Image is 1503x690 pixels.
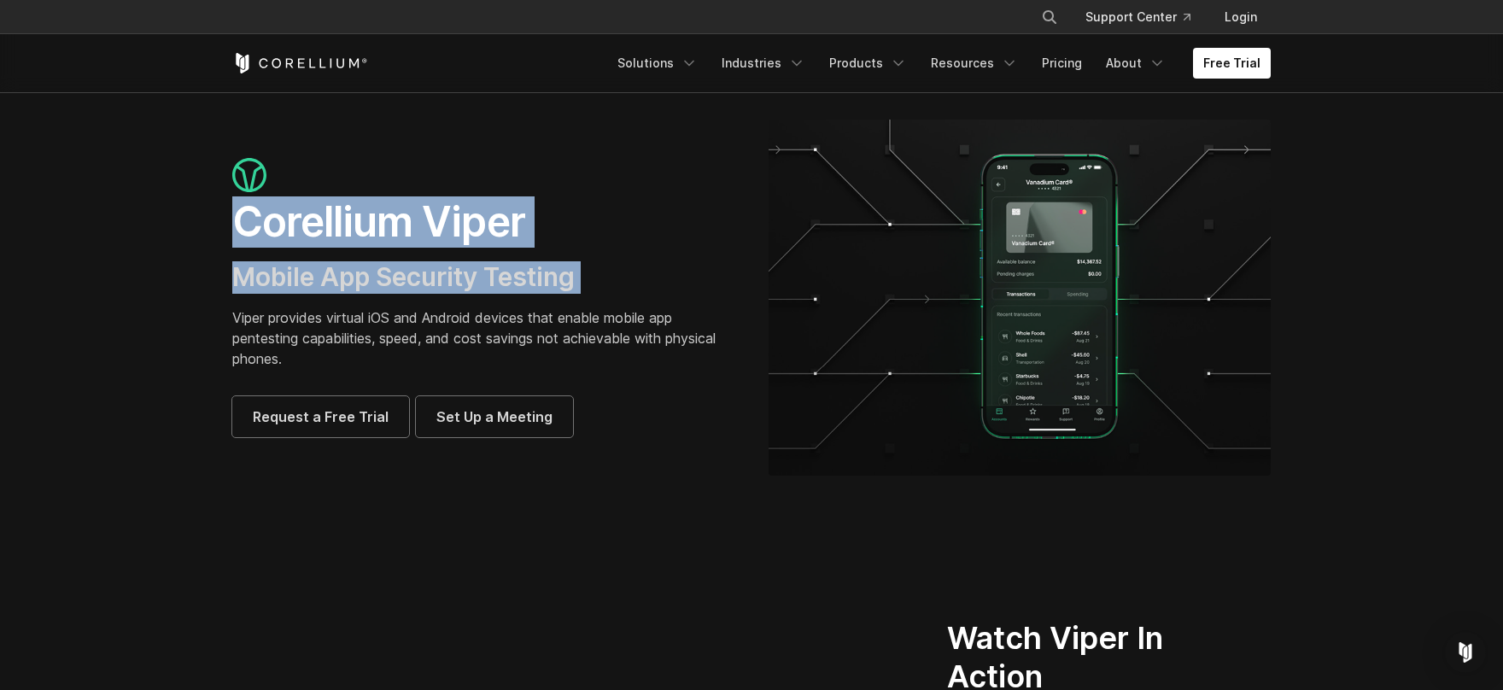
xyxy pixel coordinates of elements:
a: Solutions [607,48,708,79]
h1: Corellium Viper [232,196,734,248]
p: Viper provides virtual iOS and Android devices that enable mobile app pentesting capabilities, sp... [232,307,734,369]
div: Navigation Menu [607,48,1271,79]
a: Corellium Home [232,53,368,73]
a: Request a Free Trial [232,396,409,437]
div: Navigation Menu [1021,2,1271,32]
a: Products [819,48,917,79]
a: Login [1211,2,1271,32]
a: Support Center [1072,2,1204,32]
img: viper_icon_large [232,158,266,193]
span: Request a Free Trial [253,406,389,427]
a: Resources [921,48,1028,79]
a: Industries [711,48,816,79]
span: Mobile App Security Testing [232,261,575,292]
a: Pricing [1032,48,1092,79]
a: About [1096,48,1176,79]
div: Open Intercom Messenger [1445,632,1486,673]
button: Search [1034,2,1065,32]
span: Set Up a Meeting [436,406,553,427]
a: Set Up a Meeting [416,396,573,437]
a: Free Trial [1193,48,1271,79]
img: viper_hero [769,120,1271,476]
